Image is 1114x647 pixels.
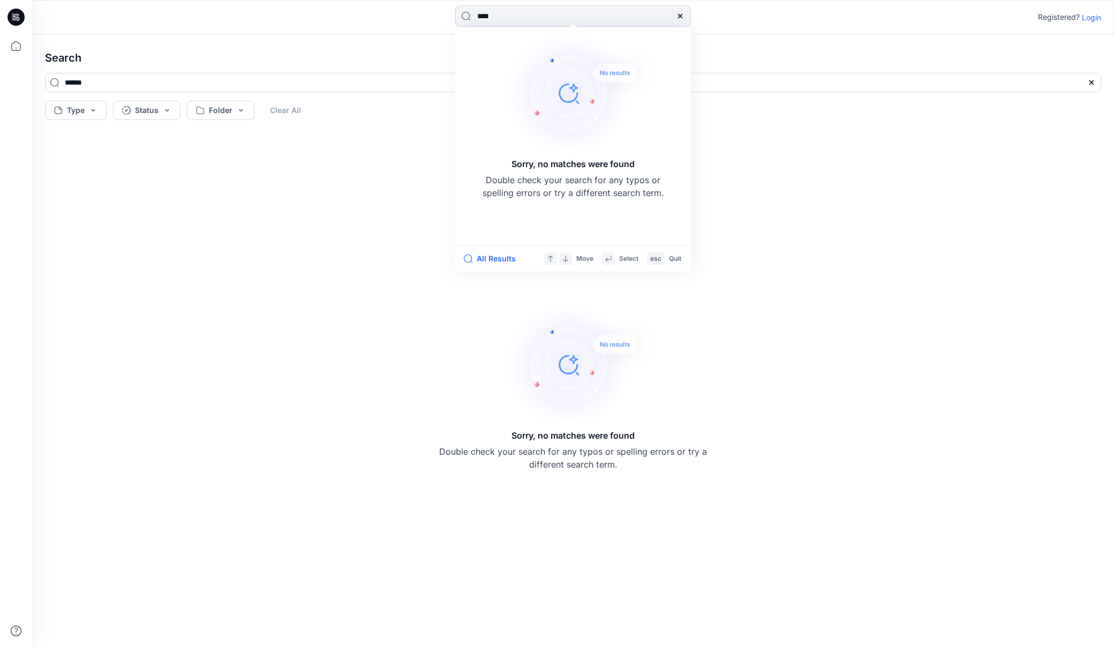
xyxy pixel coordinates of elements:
[511,429,635,442] h5: Sorry, no matches were found
[507,29,657,157] img: Sorry, no matches were found
[36,43,1110,73] h4: Search
[650,253,661,265] p: esc
[1038,11,1080,24] p: Registered?
[187,101,254,120] button: Folder
[464,252,523,265] button: All Results
[482,174,664,199] p: Double check your search for any typos or spelling errors or try a different search term.
[1082,12,1101,23] p: Login
[511,157,635,170] h5: Sorry, no matches were found
[576,253,593,265] p: Move
[439,445,707,471] p: Double check your search for any typos or spelling errors or try a different search term.
[45,101,107,120] button: Type
[507,300,657,429] img: Sorry, no matches were found
[619,253,638,265] p: Select
[113,101,180,120] button: Status
[669,253,681,265] p: Quit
